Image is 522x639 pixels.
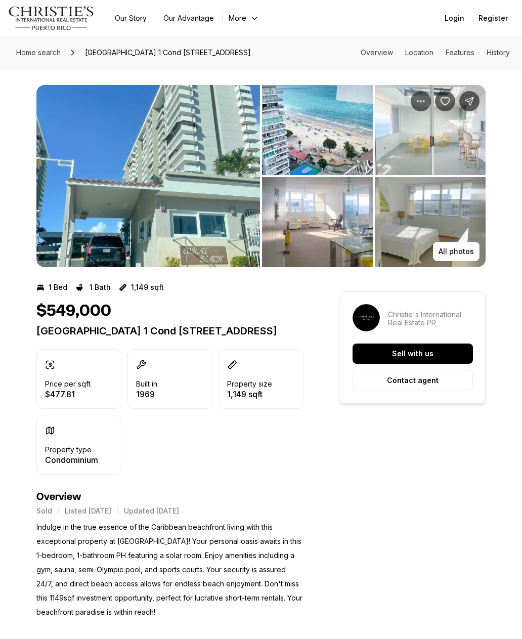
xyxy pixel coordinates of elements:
button: Share Property: Coral Beach 1 Cond AVENIDA ISLA VERDE #2008 [459,91,480,111]
nav: Page section menu [361,49,510,57]
span: Login [445,14,464,22]
p: [GEOGRAPHIC_DATA] 1 Cond [STREET_ADDRESS] [36,325,303,337]
img: logo [8,6,95,30]
h4: Overview [36,491,303,503]
button: View image gallery [375,85,486,175]
p: Property type [45,446,92,454]
p: Sold [36,507,52,515]
button: View image gallery [36,85,260,267]
li: 2 of 3 [262,85,486,267]
button: View image gallery [375,177,486,267]
span: Register [478,14,508,22]
button: Contact agent [353,370,473,391]
button: All photos [433,242,480,261]
p: Listed [DATE] [65,507,111,515]
div: Listing Photos [36,85,486,267]
a: Home search [12,45,65,61]
a: Our Story [107,11,155,25]
h1: $549,000 [36,302,111,321]
button: More [223,11,265,25]
li: 1 of 3 [36,85,260,267]
button: Sell with us [353,344,473,364]
span: Home search [16,48,61,57]
button: Save Property: Coral Beach 1 Cond AVENIDA ISLA VERDE #2008 [435,91,455,111]
button: View image gallery [262,177,373,267]
p: 1 Bath [90,283,111,291]
p: 1969 [136,390,157,398]
p: Condominium [45,456,98,464]
p: Contact agent [387,376,439,385]
p: Indulge in the true essence of the Caribbean beachfront living with this exceptional property at ... [36,520,303,619]
span: [GEOGRAPHIC_DATA] 1 Cond [STREET_ADDRESS] [81,45,255,61]
p: Updated [DATE] [124,507,179,515]
p: $477.81 [45,390,91,398]
p: Built in [136,380,157,388]
p: Christie's International Real Estate PR [388,311,473,327]
p: Sell with us [392,350,433,358]
button: Register [472,8,514,28]
a: Skip to: Location [405,48,433,57]
a: Skip to: Overview [361,48,393,57]
button: View image gallery [262,85,373,175]
p: 1,149 sqft [227,390,272,398]
a: Our Advantage [155,11,222,25]
p: Property size [227,380,272,388]
p: 1,149 sqft [131,283,164,291]
button: Login [439,8,470,28]
a: Skip to: Features [446,48,474,57]
p: Price per sqft [45,380,91,388]
a: Skip to: History [487,48,510,57]
p: 1 Bed [49,283,67,291]
p: All photos [439,247,474,255]
button: Property options [411,91,431,111]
